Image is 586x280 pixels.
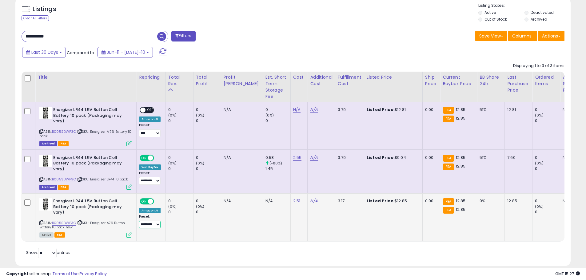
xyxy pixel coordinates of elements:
div: 0 [168,107,193,112]
div: 0 [535,209,560,215]
p: Listing States: [478,3,571,9]
div: 0 [196,209,221,215]
div: ASIN: [39,155,132,189]
small: FBA [443,164,454,170]
div: N/A [563,198,583,204]
div: 3.79 [338,155,359,160]
div: 0 [168,118,193,124]
span: Listings that have been deleted from Seller Central [39,141,57,146]
div: 0 [196,166,221,172]
div: $12.85 [367,198,418,204]
div: N/A [563,155,583,160]
small: (0%) [168,204,177,209]
span: FBA [58,185,69,190]
b: Listed Price: [367,107,395,112]
div: N/A [224,198,258,204]
a: N/A [310,107,317,113]
div: 0 [535,118,560,124]
img: 51Ox0UW5zsL._SL40_.jpg [39,107,52,119]
span: Last 30 Days [31,49,58,55]
div: Fulfillment Cost [338,74,361,87]
span: ON [140,199,148,204]
small: (0%) [535,204,544,209]
div: 0 [168,198,193,204]
div: 7.60 [507,155,528,160]
small: (-60%) [269,161,282,166]
div: 51% [480,107,500,112]
div: 12.85 [507,198,528,204]
img: 51Ox0UW5zsL._SL40_.jpg [39,198,52,211]
div: Total Profit [196,74,218,87]
div: 0 [196,118,221,124]
div: 3.17 [338,198,359,204]
div: Preset: [139,123,161,137]
div: Profit [PERSON_NAME] [224,74,260,87]
strong: Copyright [6,271,29,277]
button: Save View [475,31,507,41]
div: Displaying 1 to 3 of 3 items [513,63,564,69]
button: Actions [538,31,564,41]
div: 0 [196,198,221,204]
span: Columns [512,33,532,39]
a: Terms of Use [53,271,79,277]
small: (0%) [535,161,544,166]
span: OFF [146,108,155,113]
small: (0%) [535,113,544,118]
small: (0%) [168,113,177,118]
b: Energizer LR44 1.5V Button Cell Battery 10 pack (Packaging may vary) [53,107,128,126]
a: N/A [293,107,301,113]
div: 0 [535,107,560,112]
b: Energizer LR44 1.5V Button Cell Battery 10 pack (Packaging may vary) [53,155,128,174]
div: Total Rev. [168,74,191,87]
div: 51% [480,155,500,160]
small: (0%) [196,204,205,209]
div: 0.00 [425,155,435,160]
small: FBA [443,198,454,205]
span: Show: entries [26,250,70,255]
div: seller snap | | [6,271,107,277]
span: 12.85 [456,198,466,204]
small: (0%) [196,161,205,166]
span: Jun-11 - [DATE]-10 [107,49,145,55]
span: | SKU: Energizer LR44 10 pack [77,177,128,182]
div: 0 [265,107,290,112]
span: Listings that have been deleted from Seller Central [39,185,57,190]
button: Filters [171,31,195,41]
a: B005SDWP3O [52,129,76,134]
button: Columns [508,31,537,41]
small: (0%) [196,113,205,118]
div: 0.58 [265,155,290,160]
small: FBA [443,116,454,122]
div: 3.79 [338,107,359,112]
div: 0 [535,166,560,172]
b: Energizer LR44 1.5V Button Cell Battery 10 pack (Packaging may vary) [53,198,128,217]
small: (0%) [265,113,274,118]
div: 1.45 [265,166,290,172]
small: FBA [443,207,454,214]
div: Win BuyBox [139,164,161,170]
span: | SKU: Energizer A76 Button Battery 10 pack new [39,220,125,230]
span: 12.85 [456,163,466,169]
span: | SKU: Energizer A 76 Battery 10 pack [39,129,131,138]
b: Listed Price: [367,155,395,160]
a: 2.55 [293,155,302,161]
div: Ordered Items [535,74,557,87]
h5: Listings [33,5,56,14]
div: 0 [265,118,290,124]
span: 12.85 [456,155,466,160]
a: Privacy Policy [80,271,107,277]
div: Title [38,74,134,81]
div: 12.81 [507,107,528,112]
div: N/A [563,107,583,112]
span: OFF [153,199,163,204]
button: Jun-11 - [DATE]-10 [98,47,153,57]
div: Amazon AI [139,208,161,213]
span: 12.85 [456,115,466,121]
label: Archived [531,17,547,22]
div: $12.81 [367,107,418,112]
div: 0 [535,198,560,204]
div: ASIN: [39,198,132,237]
div: Est. Short Term Storage Fee [265,74,288,100]
div: Preset: [139,215,161,228]
div: 0.00 [425,107,435,112]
